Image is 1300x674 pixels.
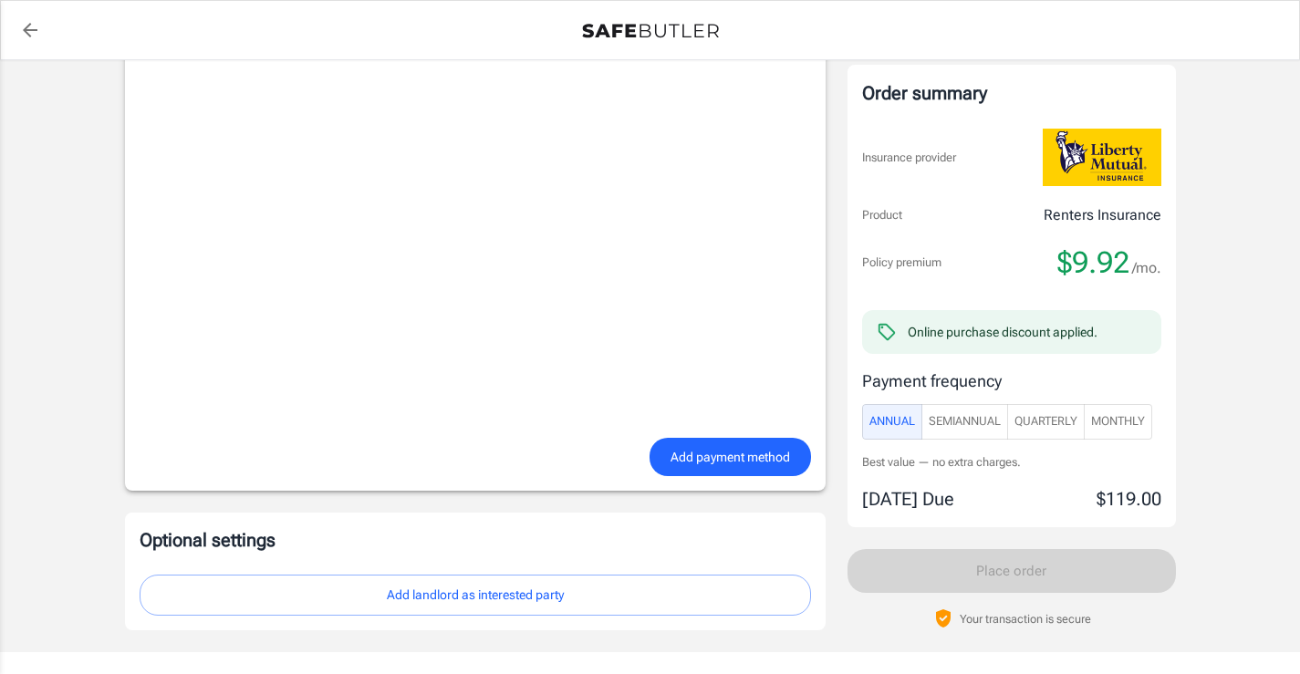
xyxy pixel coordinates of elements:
span: SemiAnnual [929,411,1001,432]
img: Liberty Mutual [1043,129,1161,186]
p: Policy premium [862,254,941,272]
button: Quarterly [1007,404,1085,440]
div: Order summary [862,79,1161,107]
div: Online purchase discount applied. [908,323,1097,341]
span: Quarterly [1014,411,1077,432]
p: Renters Insurance [1044,204,1161,226]
span: Monthly [1091,411,1145,432]
span: Add payment method [671,446,790,469]
button: Annual [862,404,922,440]
p: $119.00 [1097,485,1161,513]
button: SemiAnnual [921,404,1008,440]
p: Payment frequency [862,368,1161,393]
p: Best value — no extra charges. [862,454,1161,472]
span: /mo. [1132,255,1161,281]
span: Annual [869,411,915,432]
a: back to quotes [12,12,48,48]
p: Optional settings [140,527,811,553]
p: Product [862,206,902,224]
p: [DATE] Due [862,485,954,513]
button: Add landlord as interested party [140,575,811,616]
img: Back to quotes [582,24,719,38]
span: $9.92 [1057,244,1129,281]
button: Monthly [1084,404,1152,440]
p: Your transaction is secure [960,610,1091,627]
button: Add payment method [650,438,811,477]
p: Insurance provider [862,149,956,167]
